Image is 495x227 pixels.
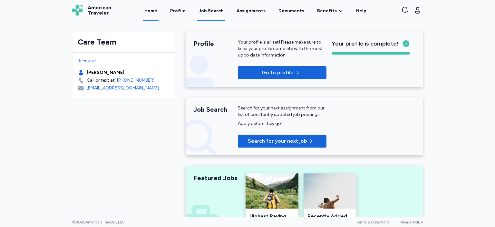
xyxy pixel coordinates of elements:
[87,77,116,84] div: Call or text at:
[238,135,326,148] button: Search for your next job
[197,1,225,21] a: Job Search
[78,37,170,47] div: Care Team
[72,5,82,15] img: Logo
[238,120,326,127] div: Apply before they go!
[78,58,170,64] div: Recruiter
[199,8,224,14] div: Job Search
[193,39,238,48] div: Profile
[238,105,326,118] div: Search for your next assignment from our list of constantly updated job postings.
[193,105,238,114] div: Job Search
[317,8,337,14] span: Benefits
[246,173,298,209] img: Highest Paying
[400,220,423,224] a: Privacy Policy
[307,212,353,220] div: Recently Added
[87,69,124,76] div: [PERSON_NAME]
[249,212,295,220] div: Highest Paying
[193,173,238,182] div: Featured Jobs
[87,85,159,91] div: [EMAIL_ADDRESS][DOMAIN_NAME]
[72,220,125,225] span: © 2025 American Traveler, LLC
[238,39,326,58] div: Your profile is all set! Please make sure to keep your profile complete with the most up to date ...
[143,1,159,21] a: Home
[332,39,399,48] span: Your profile is complete!
[117,77,154,84] a: [PHONE_NUMBER]
[304,173,356,209] img: Recently Added
[356,220,389,224] a: Terms & Conditions
[238,66,326,79] button: Go to profile
[248,137,307,145] span: Search for your next job
[317,8,343,14] a: Benefits
[88,5,111,15] span: American Traveler
[262,69,294,77] span: Go to profile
